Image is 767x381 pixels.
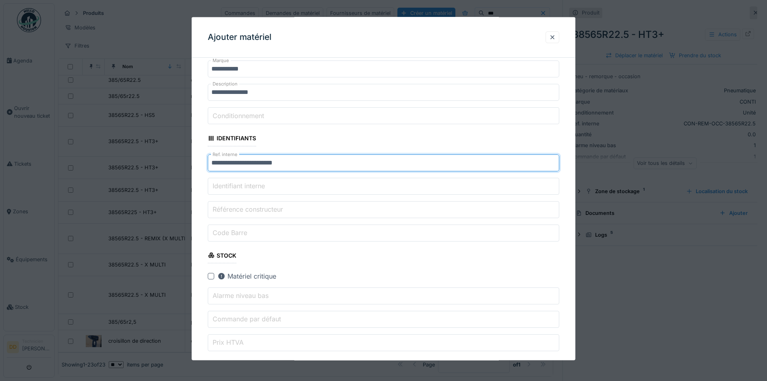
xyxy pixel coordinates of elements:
[211,181,267,190] label: Identifiant interne
[211,57,231,64] label: Marque
[211,81,239,87] label: Description
[211,290,270,300] label: Alarme niveau bas
[211,151,239,158] label: Ref. interne
[211,227,249,237] label: Code Barre
[211,314,283,323] label: Commande par défaut
[208,249,236,263] div: Stock
[217,271,276,281] div: Matériel critique
[211,204,285,214] label: Référence constructeur
[208,32,271,42] h3: Ajouter matériel
[208,132,256,146] div: Identifiants
[211,110,266,120] label: Conditionnement
[208,359,289,373] div: Localisation du stock
[211,337,245,347] label: Prix HTVA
